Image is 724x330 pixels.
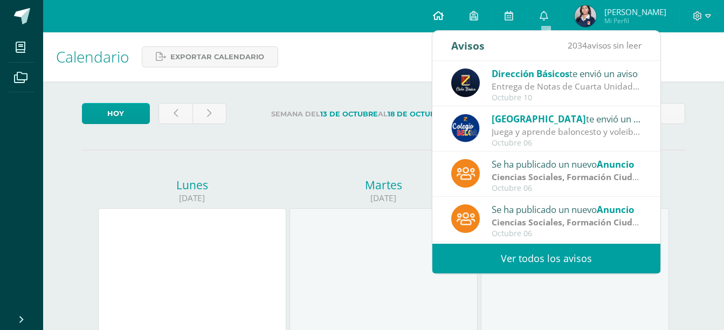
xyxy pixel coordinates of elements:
span: Mi Perfil [604,16,666,25]
div: [DATE] [98,192,286,204]
span: [GEOGRAPHIC_DATA] [492,113,586,125]
div: Entrega de Notas de Cuarta Unidad: Estimados padres y madres de familia: Reciban un cordial salud... [492,80,642,93]
label: Semana del al [235,103,481,125]
a: Hoy [82,103,150,124]
div: te envió un aviso [492,112,642,126]
a: Exportar calendario [142,46,278,67]
div: Octubre 06 [492,229,642,238]
div: [DATE] [289,192,478,204]
span: [PERSON_NAME] [604,6,666,17]
div: Se ha publicado un nuevo [492,202,642,216]
img: 0125c0eac4c50c44750533c4a7747585.png [451,68,480,97]
div: te envió un aviso [492,66,642,80]
div: Juega y aprende baloncesto y voleibol: ¡Participa en nuestro Curso de Vacaciones! Costo: Q300.00 ... [492,126,642,138]
strong: 18 de Octubre [388,110,445,118]
span: 2034 [568,39,587,51]
img: f7790c7d33dc4a1aa05fb08a326b859b.png [575,5,596,27]
div: | [PERSON_NAME] [492,171,642,183]
div: Octubre 06 [492,184,642,193]
strong: 13 de Octubre [320,110,378,118]
span: Calendario [56,46,129,67]
div: Se ha publicado un nuevo [492,157,642,171]
div: | [PERSON_NAME] [492,216,642,229]
div: Octubre 06 [492,139,642,148]
span: Anuncio [597,158,634,170]
div: Lunes [98,177,286,192]
span: Exportar calendario [170,47,264,67]
span: Dirección Básicos [492,67,569,80]
img: 919ad801bb7643f6f997765cf4083301.png [451,114,480,142]
div: Avisos [451,31,485,60]
div: Octubre 10 [492,93,642,102]
span: Anuncio [597,203,634,216]
a: Ver todos los avisos [432,244,660,273]
span: avisos sin leer [568,39,642,51]
div: Martes [289,177,478,192]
